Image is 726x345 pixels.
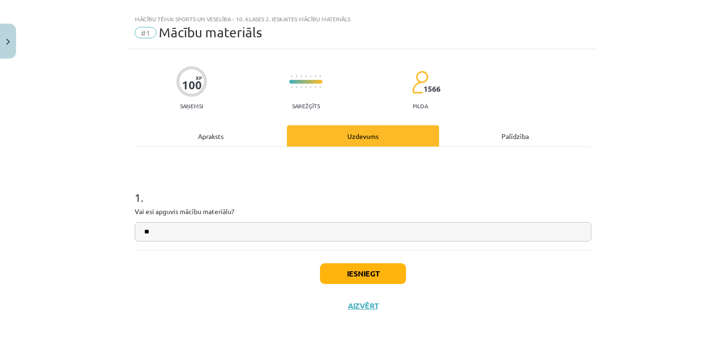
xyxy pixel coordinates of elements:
img: icon-short-line-57e1e144782c952c97e751825c79c345078a6d821885a25fce030b3d8c18986b.svg [310,86,311,88]
img: icon-short-line-57e1e144782c952c97e751825c79c345078a6d821885a25fce030b3d8c18986b.svg [320,86,320,88]
span: XP [196,75,202,80]
p: Vai esi apguvis mācību materiālu? [135,207,591,216]
img: icon-short-line-57e1e144782c952c97e751825c79c345078a6d821885a25fce030b3d8c18986b.svg [291,75,292,78]
img: icon-short-line-57e1e144782c952c97e751825c79c345078a6d821885a25fce030b3d8c18986b.svg [315,86,316,88]
p: Saņemsi [176,103,207,109]
div: Uzdevums [287,125,439,147]
img: icon-short-line-57e1e144782c952c97e751825c79c345078a6d821885a25fce030b3d8c18986b.svg [291,86,292,88]
span: #1 [135,27,156,38]
img: icon-short-line-57e1e144782c952c97e751825c79c345078a6d821885a25fce030b3d8c18986b.svg [296,75,297,78]
span: 1566 [423,85,441,93]
p: Sarežģīts [292,103,320,109]
img: icon-short-line-57e1e144782c952c97e751825c79c345078a6d821885a25fce030b3d8c18986b.svg [305,86,306,88]
div: Palīdzība [439,125,591,147]
div: 100 [182,78,202,92]
img: icon-short-line-57e1e144782c952c97e751825c79c345078a6d821885a25fce030b3d8c18986b.svg [315,75,316,78]
img: icon-short-line-57e1e144782c952c97e751825c79c345078a6d821885a25fce030b3d8c18986b.svg [296,86,297,88]
div: Mācību tēma: Sports un veselība - 10. klases 2. ieskaites mācību materiāls [135,16,591,22]
img: icon-close-lesson-0947bae3869378f0d4975bcd49f059093ad1ed9edebbc8119c70593378902aed.svg [6,39,10,45]
button: Aizvērt [345,301,381,310]
p: pilda [413,103,428,109]
img: icon-short-line-57e1e144782c952c97e751825c79c345078a6d821885a25fce030b3d8c18986b.svg [310,75,311,78]
div: Apraksts [135,125,287,147]
h1: 1 . [135,174,591,204]
img: icon-short-line-57e1e144782c952c97e751825c79c345078a6d821885a25fce030b3d8c18986b.svg [305,75,306,78]
img: students-c634bb4e5e11cddfef0936a35e636f08e4e9abd3cc4e673bd6f9a4125e45ecb1.svg [412,70,428,94]
span: Mācību materiāls [159,25,262,40]
img: icon-short-line-57e1e144782c952c97e751825c79c345078a6d821885a25fce030b3d8c18986b.svg [320,75,320,78]
button: Iesniegt [320,263,406,284]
